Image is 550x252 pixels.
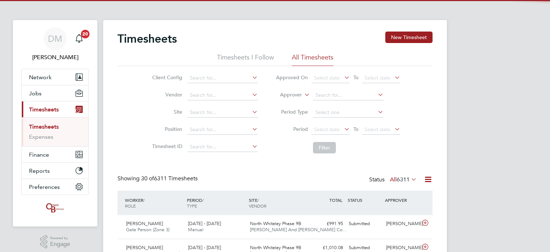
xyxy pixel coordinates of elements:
[126,220,163,227] span: [PERSON_NAME]
[81,30,90,38] span: 20
[22,117,88,146] div: Timesheets
[365,126,390,133] span: Select date
[187,203,197,209] span: TYPE
[188,220,221,227] span: [DATE] - [DATE]
[126,244,163,251] span: [PERSON_NAME]
[383,194,420,206] div: APPROVER
[309,218,346,230] div: £991.95
[365,75,390,81] span: Select date
[250,244,301,251] span: North Whiteley Phase 9B
[247,194,309,212] div: SITE
[22,147,88,162] button: Finance
[29,184,60,190] span: Preferences
[187,125,258,135] input: Search for...
[351,124,361,134] span: To
[351,73,361,82] span: To
[22,101,88,117] button: Timesheets
[313,90,383,100] input: Search for...
[29,123,59,130] a: Timesheets
[150,74,182,81] label: Client Config
[314,126,340,133] span: Select date
[123,194,185,212] div: WORKER
[72,27,86,50] a: 20
[29,167,50,174] span: Reports
[45,202,66,214] img: oneillandbrennan-logo-retina.png
[22,69,88,85] button: Network
[187,73,258,83] input: Search for...
[29,90,42,97] span: Jobs
[50,235,70,241] span: Powered by
[313,108,383,118] input: Select one
[346,194,383,206] div: STATUS
[187,108,258,118] input: Search for...
[21,27,89,62] a: DM[PERSON_NAME]
[141,175,198,182] span: 6311 Timesheets
[29,74,52,81] span: Network
[40,235,71,249] a: Powered byEngage
[397,176,410,183] span: 6311
[250,227,347,233] span: [PERSON_NAME] And [PERSON_NAME] Co…
[125,203,136,209] span: ROLE
[22,163,88,179] button: Reports
[187,142,258,152] input: Search for...
[150,143,182,149] label: Timesheet ID
[50,241,70,247] span: Engage
[117,175,199,182] div: Showing
[390,176,417,183] label: All
[270,91,302,99] label: Approver
[249,203,266,209] span: VENDOR
[185,194,247,212] div: PERIOD
[202,197,204,203] span: /
[313,142,336,153] button: Filter
[292,53,333,66] li: All Timesheets
[150,91,182,98] label: Vendor
[385,32,433,43] button: New Timesheet
[21,202,89,214] a: Go to home page
[22,85,88,101] button: Jobs
[188,227,203,233] span: Manual
[250,220,301,227] span: North Whiteley Phase 9B
[150,109,182,115] label: Site
[217,53,274,66] li: Timesheets I Follow
[187,90,258,100] input: Search for...
[188,244,221,251] span: [DATE] - [DATE]
[276,126,308,132] label: Period
[126,227,169,233] span: Gate Person (Zone 3)
[13,20,97,227] nav: Main navigation
[48,34,62,43] span: DM
[150,126,182,132] label: Position
[314,75,340,81] span: Select date
[141,175,154,182] span: 30 of
[143,197,145,203] span: /
[21,53,89,62] span: Danielle Murphy
[29,133,53,140] a: Expenses
[329,197,342,203] span: TOTAL
[22,179,88,195] button: Preferences
[29,106,59,113] span: Timesheets
[29,151,49,158] span: Finance
[369,175,418,185] div: Status
[117,32,177,46] h2: Timesheets
[346,218,383,230] div: Submitted
[276,74,308,81] label: Approved On
[383,218,420,230] div: [PERSON_NAME]
[276,109,308,115] label: Period Type
[257,197,259,203] span: /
